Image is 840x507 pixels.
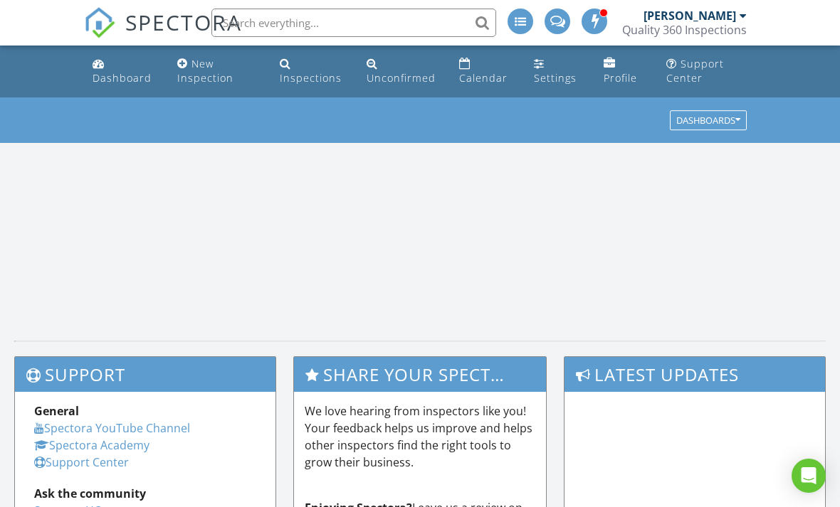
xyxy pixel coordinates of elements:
a: Unconfirmed [361,51,442,92]
h3: Share Your Spectora Experience [294,357,546,392]
div: Open Intercom Messenger [792,459,826,493]
a: Inspections [274,51,349,92]
button: Dashboards [670,111,747,131]
a: Support Center [34,454,129,470]
div: New Inspection [177,57,233,85]
a: Spectora Academy [34,437,149,453]
span: SPECTORA [125,7,242,37]
a: Profile [598,51,649,92]
h3: Support [15,357,275,392]
div: Dashboards [676,116,740,126]
div: Ask the community [34,485,256,502]
a: Calendar [453,51,517,92]
div: Inspections [280,71,342,85]
input: Search everything... [211,9,496,37]
a: SPECTORA [84,19,242,49]
a: Spectora YouTube Channel [34,420,190,436]
div: Support Center [666,57,724,85]
img: The Best Home Inspection Software - Spectora [84,7,115,38]
div: Unconfirmed [367,71,436,85]
div: Dashboard [93,71,152,85]
div: Quality 360 Inspections [622,23,747,37]
a: Settings [528,51,587,92]
div: [PERSON_NAME] [644,9,736,23]
strong: General [34,403,79,419]
div: Profile [604,71,637,85]
h3: Latest Updates [565,357,825,392]
div: Calendar [459,71,508,85]
a: Support Center [661,51,753,92]
a: New Inspection [172,51,263,92]
a: Dashboard [87,51,160,92]
p: We love hearing from inspectors like you! Your feedback helps us improve and helps other inspecto... [305,402,535,471]
div: Settings [534,71,577,85]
